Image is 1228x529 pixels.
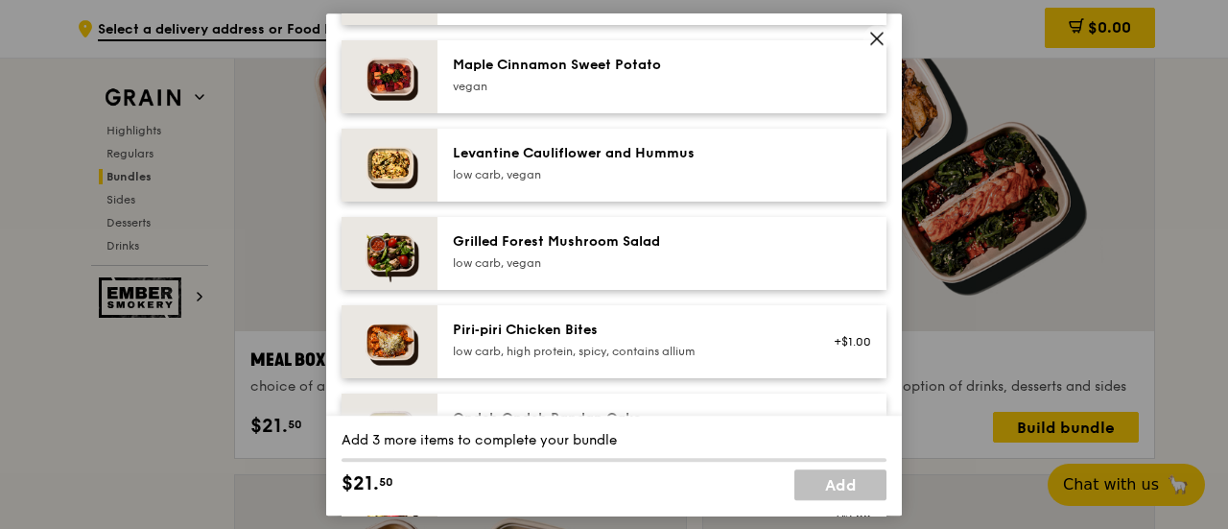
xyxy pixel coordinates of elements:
span: $21. [342,469,379,498]
div: low carb, vegan [453,167,797,182]
div: Piri‑piri Chicken Bites [453,321,797,340]
img: daily_normal_Grilled-Forest-Mushroom-Salad-HORZ.jpg [342,217,437,290]
img: daily_normal_Piri-Piri-Chicken-Bites-HORZ.jpg [342,305,437,378]
a: Add [794,469,886,500]
div: vegan [453,79,797,94]
div: Maple Cinnamon Sweet Potato [453,56,797,75]
div: Levantine Cauliflower and Hummus [453,144,797,163]
img: daily_normal_Levantine_Cauliflower_and_Hummus__Horizontal_.jpg [342,129,437,202]
span: 50 [379,474,393,490]
img: daily_normal_Maple_Cinnamon_Sweet_Potato__Horizontal_.jpg [342,40,437,113]
img: daily_normal_Ondeh_Ondeh_Pandan_Cake-HORZ.jpg [342,394,437,467]
div: low carb, high protein, spicy, contains allium [453,344,797,359]
div: Ondeh Ondeh Pandan Cake [453,409,797,428]
div: Add 3 more items to complete your bundle [342,431,886,450]
div: low carb, vegan [453,255,797,271]
div: Grilled Forest Mushroom Salad [453,232,797,252]
div: +$1.00 [820,334,871,349]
